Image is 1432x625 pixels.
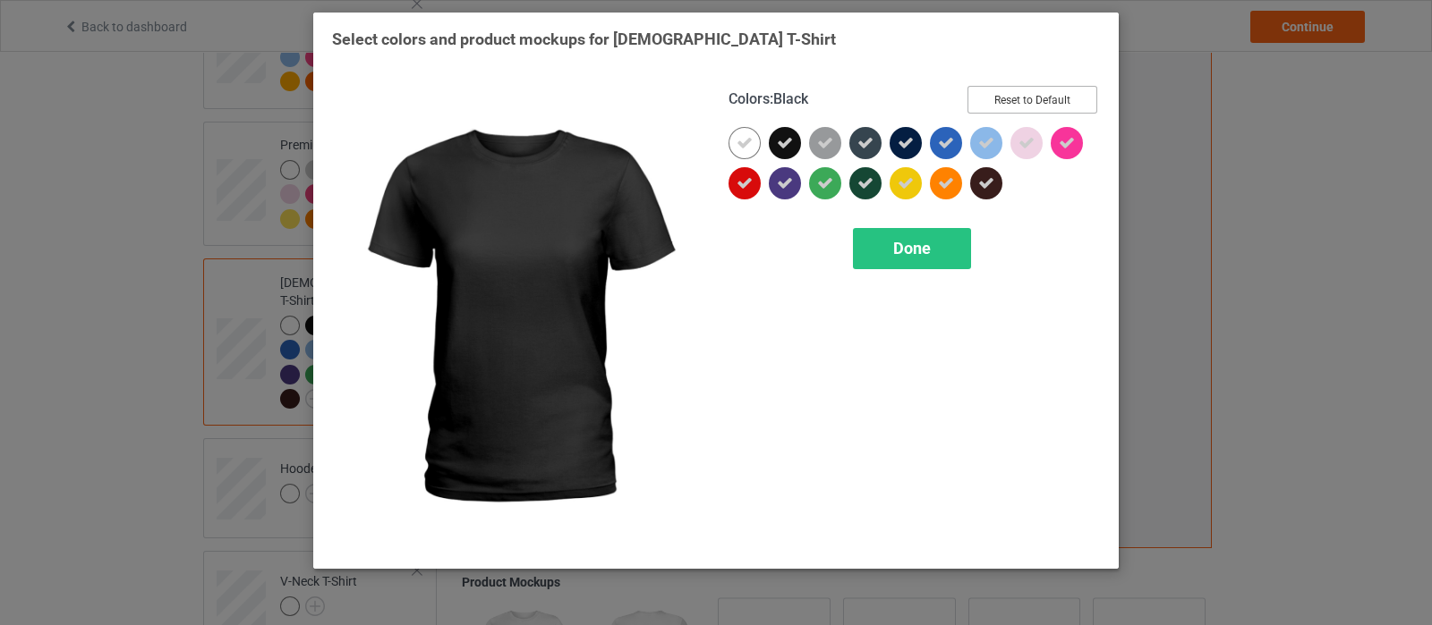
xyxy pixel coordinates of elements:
span: Done [893,239,931,258]
img: regular.jpg [332,86,703,550]
span: Colors [729,90,770,107]
span: Black [773,90,808,107]
button: Reset to Default [967,86,1097,114]
h4: : [729,90,808,109]
span: Select colors and product mockups for [DEMOGRAPHIC_DATA] T-Shirt [332,30,836,48]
